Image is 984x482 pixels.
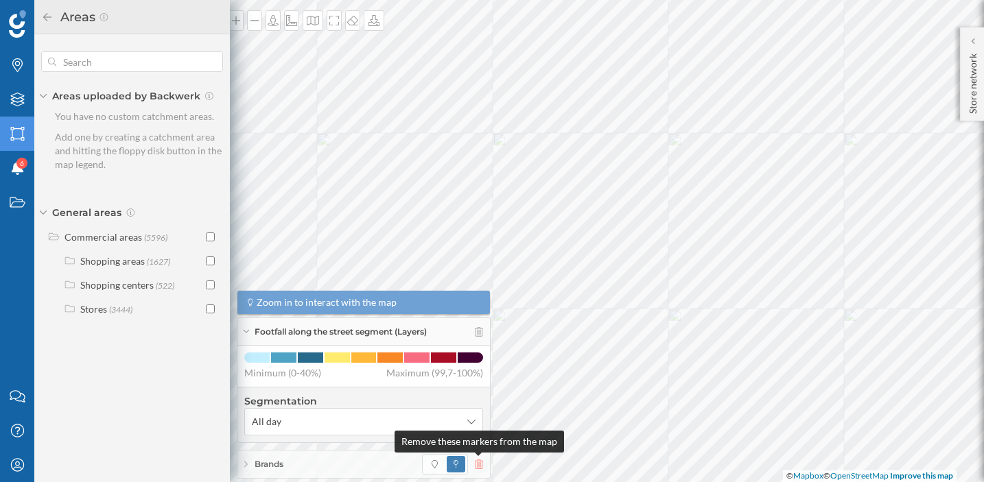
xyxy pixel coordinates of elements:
p: You have no custom catchment areas. [55,110,223,123]
span: Support [29,10,78,22]
span: All day [252,415,281,429]
span: Minimum (0-40%) [244,366,321,380]
span: (1627) [147,256,170,267]
a: Improve this map [890,470,953,481]
span: (3444) [109,304,132,315]
p: Store network [966,48,980,114]
span: Areas uploaded by Backwerk [52,89,200,103]
div: Commercial areas [65,231,142,243]
div: Stores [80,303,107,315]
a: OpenStreetMap [830,470,889,481]
span: Maximum (99,7-100%) [386,366,483,380]
a: Mapbox [793,470,823,481]
p: Add one by creating a catchment area and hitting the floppy disk button in the map legend. [55,130,223,171]
span: Brands [255,458,283,470]
h4: Segmentation [244,394,483,408]
img: Geoblink Logo [9,10,26,38]
span: (5596) [144,232,167,243]
h2: Areas [54,6,99,28]
span: General areas [52,206,121,219]
span: (522) [156,280,174,291]
div: Shopping centers [80,279,154,291]
span: 6 [20,156,24,170]
span: Footfall along the street segment (Layers) [255,326,427,338]
div: © © [783,470,957,482]
span: Zoom in to interact with the map [257,296,397,309]
div: Shopping areas [80,255,145,267]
